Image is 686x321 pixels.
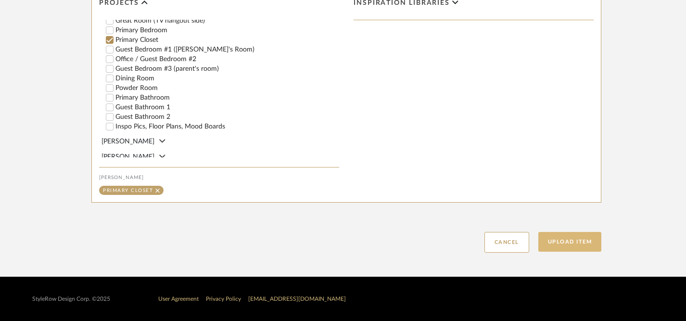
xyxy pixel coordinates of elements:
div: [PERSON_NAME] [99,175,339,180]
label: Primary Bedroom [115,27,339,34]
label: Guest Bathroom 1 [115,104,339,111]
label: Guest Bathroom 2 [115,114,339,120]
a: User Agreement [158,296,199,302]
a: [EMAIL_ADDRESS][DOMAIN_NAME] [248,296,346,302]
label: Guest Bedroom #1 ([PERSON_NAME]'s Room) [115,46,339,53]
div: StyleRow Design Corp. ©2025 [32,295,110,303]
span: [PERSON_NAME] [102,154,154,160]
label: Guest Bedroom #3 (parent's room) [115,65,339,72]
button: Upload Item [538,232,602,252]
label: Great Room (TV hangout side) [115,17,339,24]
label: Inspo Pics, Floor Plans, Mood Boards [115,123,339,130]
span: [PERSON_NAME] [102,138,154,145]
div: Primary Closet [103,188,153,193]
label: Powder Room [115,85,339,91]
label: Dining Room [115,75,339,82]
a: Privacy Policy [206,296,241,302]
button: Cancel [484,232,529,253]
label: Office / Guest Bedroom #2 [115,56,339,63]
label: Primary Bathroom [115,94,339,101]
label: Primary Closet [115,37,339,43]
